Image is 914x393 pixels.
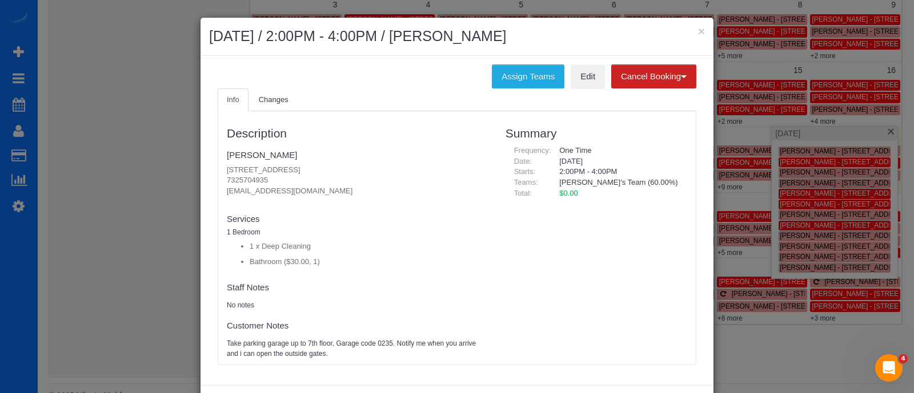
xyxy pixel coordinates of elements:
button: Assign Teams [492,64,564,88]
span: Starts: [514,167,536,176]
h4: Services [227,214,488,224]
span: Frequency: [514,146,551,155]
span: 4 [899,354,908,363]
li: Bathroom ($30.00, 1) [250,257,488,268]
a: [PERSON_NAME] [227,150,297,160]
a: Edit [571,64,605,88]
h2: [DATE] / 2:00PM - 4:00PM / [PERSON_NAME] [209,26,705,47]
h3: Summary [506,127,687,140]
div: [DATE] [551,156,687,167]
span: Changes [259,95,288,104]
span: Total: [514,189,532,197]
h4: Customer Notes [227,321,488,331]
h4: Staff Notes [227,283,488,293]
span: Date: [514,157,532,165]
button: Cancel Booking [611,64,696,88]
div: 2:00PM - 4:00PM [551,167,687,177]
li: 1 x Deep Cleaning [250,241,488,252]
li: [PERSON_NAME]'s Team (60.00%) [559,177,679,188]
button: × [698,25,705,37]
div: One Time [551,145,687,156]
pre: No notes [227,301,488,310]
h5: 1 Bedroom [227,229,488,236]
p: [STREET_ADDRESS] 7325704935 [EMAIL_ADDRESS][DOMAIN_NAME] [227,165,488,197]
span: $0.00 [559,189,578,197]
h3: Description [227,127,488,140]
span: Teams: [514,178,538,187]
iframe: Intercom live chat [875,354,903,382]
span: Info [227,95,239,104]
a: Info [218,88,248,112]
a: Changes [250,88,298,112]
pre: Take parking garage up to 7th floor, Garage code 0235. Notify me when you arrive and i can open t... [227,339,488,358]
